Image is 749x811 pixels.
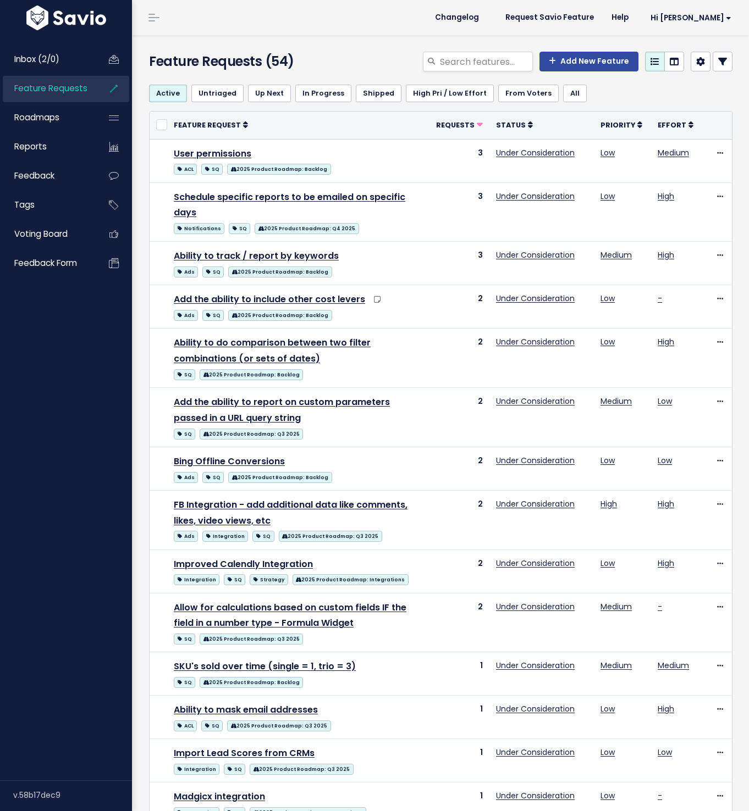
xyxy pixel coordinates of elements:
[429,242,489,285] td: 3
[200,631,303,645] a: 2025 Product Roadmap: Q3 2025
[200,675,303,688] a: 2025 Product Roadmap: Backlog
[174,631,195,645] a: SQ
[293,572,409,586] a: 2025 Product Roadmap: Integrations
[229,223,250,234] span: SQ
[200,429,303,440] span: 2025 Product Roadmap: Q3 2025
[174,470,198,484] a: Ads
[174,703,318,716] a: Ability to mask email addresses
[496,120,526,130] span: Status
[202,529,248,542] a: Integration
[191,85,244,102] a: Untriaged
[174,660,356,673] a: SKU's sold over time (single = 1, trio = 3)
[496,293,575,304] a: Under Consideration
[601,747,615,758] a: Low
[201,164,223,175] span: SQ
[601,790,615,801] a: Low
[14,112,59,123] span: Roadmaps
[279,531,382,542] span: 2025 Product Roadmap: Q3 2025
[174,164,197,175] span: ACL
[202,531,248,542] span: Integration
[3,221,91,247] a: Voting Board
[436,120,475,130] span: Requests
[174,369,195,380] span: SQ
[24,5,109,30] img: logo-white.9d6f32f41409.svg
[498,85,559,102] a: From Voters
[3,47,91,72] a: Inbox (2/0)
[601,147,615,158] a: Low
[201,720,223,731] span: SQ
[228,470,332,484] a: 2025 Product Roadmap: Backlog
[227,718,331,732] a: 2025 Product Roadmap: Q3 2025
[174,223,224,234] span: Notifications
[201,162,223,175] a: SQ
[601,396,632,407] a: Medium
[174,472,198,483] span: Ads
[174,264,198,278] a: Ads
[149,85,187,102] a: Active
[224,574,245,585] span: SQ
[174,601,406,630] a: Allow for calculations based on custom fields IF the field in a number type - Formula Widget
[601,660,632,671] a: Medium
[174,574,219,585] span: Integration
[658,336,674,347] a: High
[255,223,359,234] span: 2025 Product Roadmap: Q4 2025
[435,14,479,21] span: Changelog
[174,310,198,321] span: Ads
[14,199,35,210] span: Tags
[439,52,533,71] input: Search features...
[496,790,575,801] a: Under Consideration
[496,498,575,509] a: Under Consideration
[248,85,291,102] a: Up Next
[224,572,245,586] a: SQ
[496,747,575,758] a: Under Consideration
[3,192,91,218] a: Tags
[497,9,603,26] a: Request Savio Feature
[601,119,642,130] a: Priority
[174,120,241,130] span: Feature Request
[601,498,617,509] a: High
[174,429,195,440] span: SQ
[658,119,693,130] a: Effort
[295,85,351,102] a: In Progress
[496,336,575,347] a: Under Consideration
[224,762,245,775] a: SQ
[14,257,77,269] span: Feedback form
[429,447,489,490] td: 2
[250,764,353,775] span: 2025 Product Roadmap: Q3 2025
[496,455,575,466] a: Under Consideration
[601,558,615,569] a: Low
[658,558,674,569] a: High
[429,388,489,447] td: 2
[14,82,87,94] span: Feature Requests
[174,221,224,235] a: Notifications
[174,336,371,365] a: Ability to do comparison between two filter combinations (or sets of dates)
[279,529,382,542] a: 2025 Product Roadmap: Q3 2025
[174,367,195,381] a: SQ
[224,764,245,775] span: SQ
[637,9,740,26] a: Hi [PERSON_NAME]
[228,310,332,321] span: 2025 Product Roadmap: Backlog
[174,790,265,803] a: Madgicx integration
[429,652,489,696] td: 1
[200,367,303,381] a: 2025 Product Roadmap: Backlog
[496,601,575,612] a: Under Consideration
[174,498,407,527] a: FB Integration - add additional data like comments, likes, video views, etc
[601,336,615,347] a: Low
[202,472,224,483] span: SQ
[174,762,219,775] a: Integration
[293,574,409,585] span: 2025 Product Roadmap: Integrations
[3,76,91,101] a: Feature Requests
[174,764,219,775] span: Integration
[658,747,672,758] a: Low
[252,529,274,542] a: SQ
[601,601,632,612] a: Medium
[429,139,489,182] td: 3
[174,308,198,321] a: Ads
[651,14,731,22] span: Hi [PERSON_NAME]
[658,703,674,714] a: High
[658,498,674,509] a: High
[200,677,303,688] span: 2025 Product Roadmap: Backlog
[228,472,332,483] span: 2025 Product Roadmap: Backlog
[539,52,638,71] a: Add New Feature
[202,470,224,484] a: SQ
